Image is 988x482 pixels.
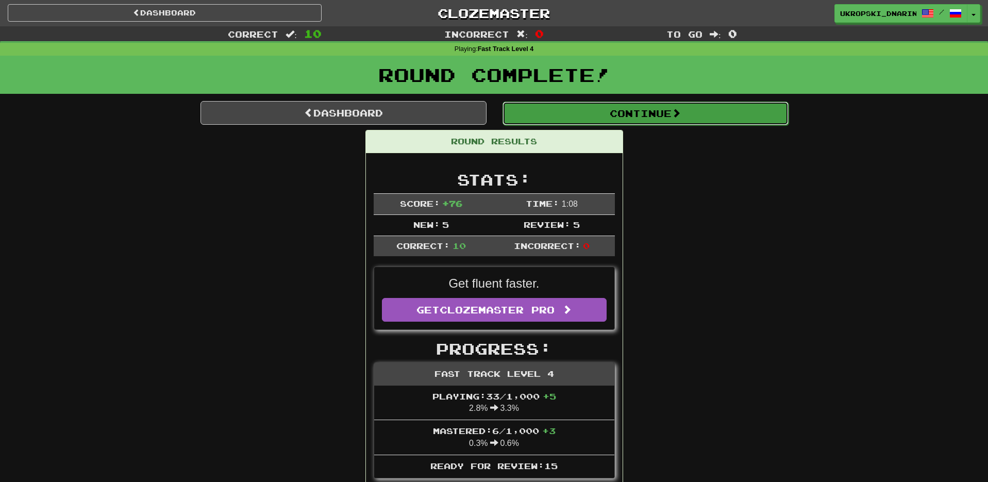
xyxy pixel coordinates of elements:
[433,426,556,436] span: Mastered: 6 / 1,000
[503,102,789,125] button: Continue
[543,391,556,401] span: + 5
[666,29,702,39] span: To go
[442,198,462,208] span: + 76
[382,275,607,292] p: Get fluent faster.
[374,420,614,455] li: 0.3% 0.6%
[304,27,322,40] span: 10
[516,30,528,39] span: :
[514,241,581,251] span: Incorrect:
[840,9,916,18] span: ukropski_dnarina
[478,45,534,53] strong: Fast Track Level 4
[400,198,440,208] span: Score:
[444,29,509,39] span: Incorrect
[374,386,614,421] li: 2.8% 3.3%
[583,241,590,251] span: 0
[562,200,578,208] span: 1 : 0 8
[834,4,967,23] a: ukropski_dnarina /
[542,426,556,436] span: + 3
[413,220,440,229] span: New:
[432,391,556,401] span: Playing: 33 / 1,000
[440,304,555,315] span: Clozemaster Pro
[710,30,721,39] span: :
[382,298,607,322] a: GetClozemaster Pro
[524,220,571,229] span: Review:
[728,27,737,40] span: 0
[535,27,544,40] span: 0
[8,4,322,22] a: Dashboard
[526,198,559,208] span: Time:
[337,4,651,22] a: Clozemaster
[453,241,466,251] span: 10
[573,220,580,229] span: 5
[374,340,615,357] h2: Progress:
[442,220,449,229] span: 5
[366,130,623,153] div: Round Results
[200,101,487,125] a: Dashboard
[4,64,984,85] h1: Round Complete!
[228,29,278,39] span: Correct
[286,30,297,39] span: :
[374,171,615,188] h2: Stats:
[396,241,450,251] span: Correct:
[374,363,614,386] div: Fast Track Level 4
[430,461,558,471] span: Ready for Review: 15
[939,8,944,15] span: /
